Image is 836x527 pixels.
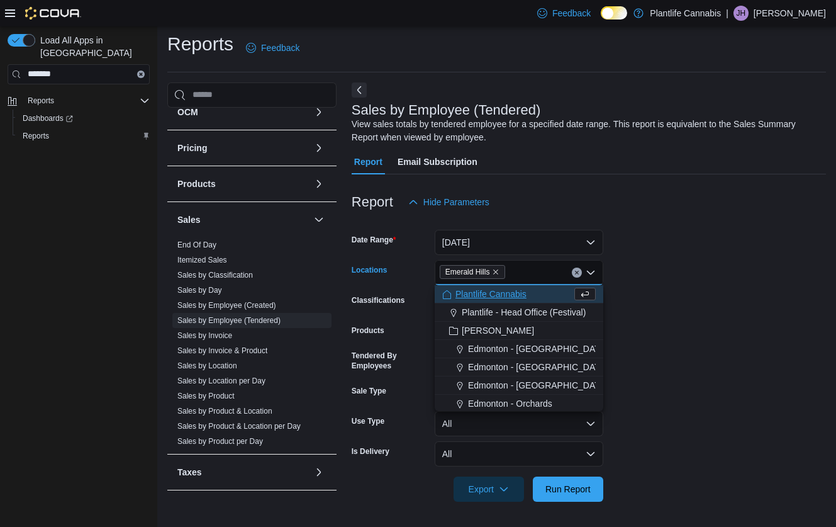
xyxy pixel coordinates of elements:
span: Edmonton - [GEOGRAPHIC_DATA] [468,361,608,373]
span: Plantlife Cannabis [455,288,527,300]
span: [PERSON_NAME] [462,324,534,337]
a: Reports [18,128,54,144]
span: Plantlife - Head Office (Festival) [462,306,586,319]
a: Sales by Employee (Created) [177,301,276,310]
label: Locations [352,265,387,275]
p: Plantlife Cannabis [650,6,721,21]
span: Reports [18,128,150,144]
span: Dashboards [23,113,73,123]
a: Sales by Product & Location [177,407,272,416]
span: Sales by Product per Day [177,436,263,446]
h3: Pricing [177,142,207,154]
button: Sales [177,213,309,226]
h3: Sales by Employee (Tendered) [352,103,541,118]
label: Is Delivery [352,446,389,456]
a: End Of Day [177,241,216,249]
span: Sales by Invoice [177,331,232,341]
button: Products [177,178,309,190]
p: [PERSON_NAME] [754,6,826,21]
button: Run Report [533,477,603,502]
button: [PERSON_NAME] [435,322,603,340]
span: Edmonton - [GEOGRAPHIC_DATA] [468,343,608,355]
button: Plantlife - Head Office (Festival) [435,303,603,322]
button: Reports [13,127,155,145]
button: [DATE] [435,230,603,255]
a: Sales by Location per Day [177,377,265,385]
span: Sales by Product & Location [177,406,272,416]
h3: Taxes [177,466,202,479]
span: Report [354,149,382,174]
span: Sales by Location per Day [177,376,265,386]
span: Feedback [261,42,299,54]
button: Edmonton - Orchards [435,395,603,413]
button: Edmonton - [GEOGRAPHIC_DATA] [435,377,603,395]
label: Sale Type [352,386,386,396]
a: Sales by Invoice & Product [177,346,267,355]
a: Sales by Product [177,392,235,400]
a: Sales by Product & Location per Day [177,422,301,431]
img: Cova [25,7,81,20]
button: All [435,411,603,436]
button: Reports [3,92,155,110]
button: Reports [23,93,59,108]
span: Emerald Hills [440,265,506,279]
label: Date Range [352,235,396,245]
span: Emerald Hills [445,266,490,278]
button: Remove Emerald Hills from selection in this group [492,268,499,276]
a: Sales by Day [177,286,222,295]
div: Jodi Hamilton [733,6,749,21]
button: Clear input [572,268,582,278]
a: Feedback [532,1,596,26]
a: Sales by Location [177,361,237,370]
label: Tendered By Employees [352,351,430,371]
label: Products [352,326,384,336]
button: OCM [177,106,309,118]
span: Hide Parameters [423,196,489,208]
p: | [726,6,728,21]
button: Products [311,176,326,191]
h1: Reports [167,31,233,57]
span: Email Subscription [398,149,477,174]
button: Taxes [311,465,326,480]
button: Close list of options [586,268,596,278]
button: Pricing [311,140,326,156]
h3: Report [352,195,393,210]
span: Sales by Employee (Created) [177,300,276,310]
button: Taxes [177,466,309,479]
span: Sales by Product [177,391,235,401]
button: Next [352,82,367,98]
span: End Of Day [177,240,216,250]
nav: Complex example [8,87,150,178]
span: Itemized Sales [177,255,227,265]
div: View sales totals by tendered employee for a specified date range. This report is equivalent to t... [352,118,820,144]
button: Sales [311,212,326,227]
label: Use Type [352,416,384,426]
span: Reports [28,96,54,106]
span: Feedback [552,7,591,20]
button: Edmonton - [GEOGRAPHIC_DATA] [435,340,603,358]
span: Reports [23,131,49,141]
button: All [435,441,603,467]
h3: OCM [177,106,198,118]
a: Feedback [241,35,304,60]
a: Sales by Product per Day [177,437,263,446]
span: Reports [23,93,150,108]
input: Dark Mode [601,6,627,20]
button: Plantlife Cannabis [435,285,603,303]
span: Load All Apps in [GEOGRAPHIC_DATA] [35,34,150,59]
span: Sales by Product & Location per Day [177,421,301,431]
button: Hide Parameters [403,190,494,215]
a: Sales by Invoice [177,331,232,340]
span: Sales by Location [177,361,237,371]
span: Sales by Invoice & Product [177,346,267,356]
span: Edmonton - [GEOGRAPHIC_DATA] [468,379,608,392]
a: Itemized Sales [177,256,227,264]
span: Export [461,477,516,502]
a: Sales by Employee (Tendered) [177,316,281,325]
a: Dashboards [18,111,78,126]
span: Edmonton - Orchards [468,397,552,410]
span: Dashboards [18,111,150,126]
button: Export [454,477,524,502]
h3: Sales [177,213,201,226]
